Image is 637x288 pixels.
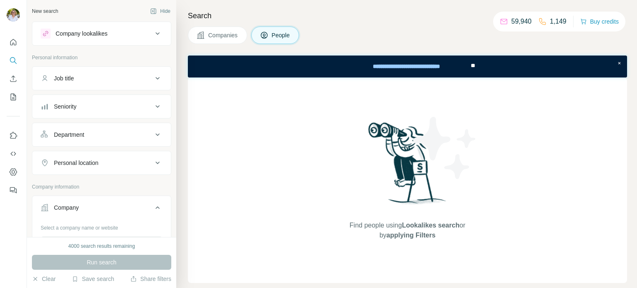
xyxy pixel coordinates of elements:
[32,198,171,221] button: Company
[272,31,291,39] span: People
[365,120,451,213] img: Surfe Illustration - Woman searching with binoculars
[32,275,56,283] button: Clear
[32,24,171,44] button: Company lookalikes
[130,275,171,283] button: Share filters
[7,146,20,161] button: Use Surfe API
[188,10,627,22] h4: Search
[32,183,171,191] p: Company information
[32,7,58,15] div: New search
[32,125,171,145] button: Department
[7,8,20,22] img: Avatar
[188,56,627,77] iframe: Banner
[7,165,20,179] button: Dashboard
[54,203,79,212] div: Company
[54,131,84,139] div: Department
[341,220,474,240] span: Find people using or by
[54,102,76,111] div: Seniority
[7,90,20,104] button: My lists
[72,275,114,283] button: Save search
[408,111,482,185] img: Surfe Illustration - Stars
[54,74,74,82] div: Job title
[32,68,171,88] button: Job title
[7,53,20,68] button: Search
[144,5,176,17] button: Hide
[56,29,107,38] div: Company lookalikes
[387,232,435,239] span: applying Filters
[32,153,171,173] button: Personal location
[32,54,171,61] p: Personal information
[208,31,238,39] span: Companies
[7,183,20,198] button: Feedback
[402,222,460,229] span: Lookalikes search
[54,159,98,167] div: Personal location
[511,17,532,27] p: 59,940
[7,128,20,143] button: Use Surfe on LinkedIn
[41,221,163,232] div: Select a company name or website
[32,97,171,116] button: Seniority
[7,71,20,86] button: Enrich CSV
[550,17,566,27] p: 1,149
[68,242,135,250] div: 4000 search results remaining
[580,16,619,27] button: Buy credits
[7,35,20,50] button: Quick start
